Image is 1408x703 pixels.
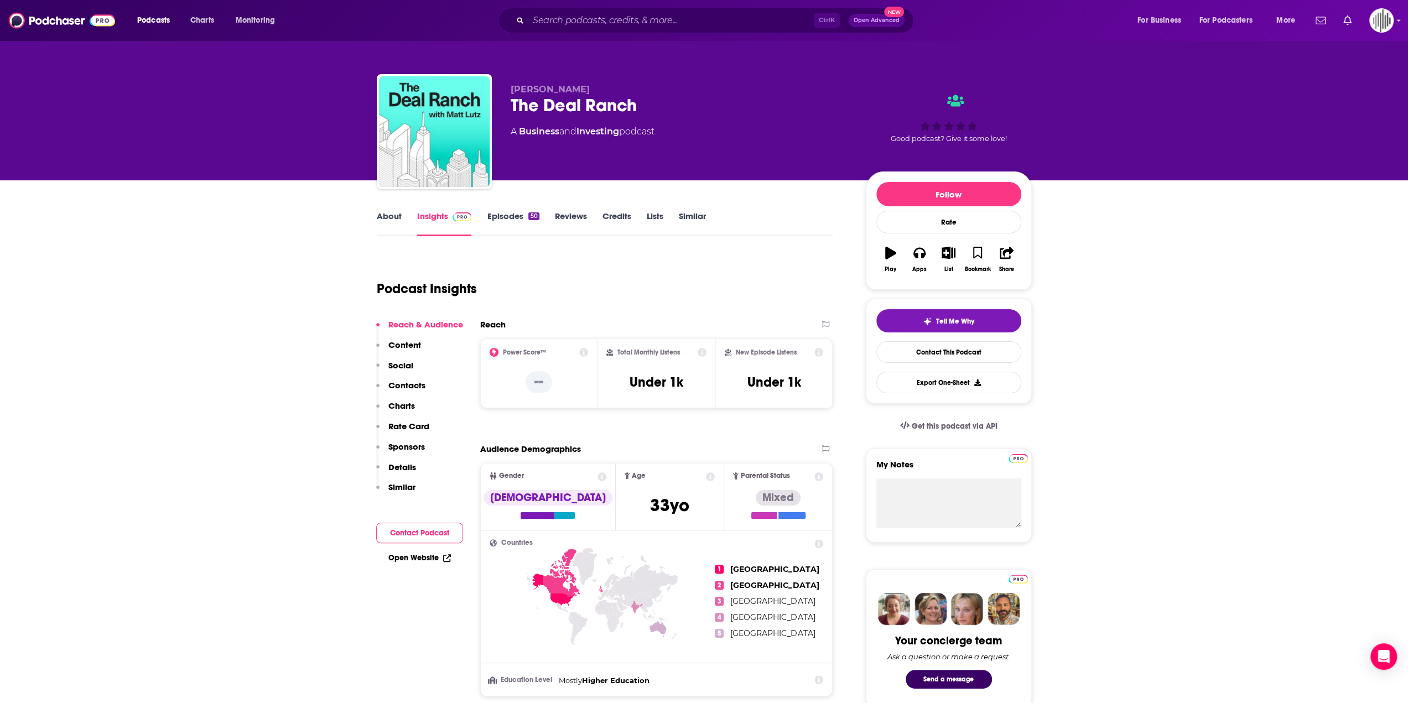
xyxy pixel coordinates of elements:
[891,413,1006,440] a: Get this podcast via API
[484,490,612,506] div: [DEMOGRAPHIC_DATA]
[876,372,1021,393] button: Export One-Sheet
[602,211,631,236] a: Credits
[632,472,646,480] span: Age
[741,472,790,480] span: Parental Status
[519,126,559,137] a: Business
[511,125,654,138] div: A podcast
[988,593,1020,625] img: Jon Profile
[453,212,472,221] img: Podchaser Pro
[236,13,275,28] span: Monitoring
[376,421,429,441] button: Rate Card
[499,472,524,480] span: Gender
[137,13,170,28] span: Podcasts
[1137,13,1181,28] span: For Business
[388,462,416,472] p: Details
[388,340,421,350] p: Content
[388,553,451,563] a: Open Website
[730,580,819,590] span: [GEOGRAPHIC_DATA]
[576,126,619,137] a: Investing
[1009,452,1028,463] a: Pro website
[730,628,815,638] span: [GEOGRAPHIC_DATA]
[747,374,801,390] h3: Under 1k
[715,565,724,574] span: 1
[866,84,1032,153] div: Good podcast? Give it some love!
[503,348,546,356] h2: Power Score™
[906,670,992,689] button: Send a message
[376,319,463,340] button: Reach & Audience
[555,211,587,236] a: Reviews
[736,348,797,356] h2: New Episode Listens
[730,596,815,606] span: [GEOGRAPHIC_DATA]
[9,10,115,31] a: Podchaser - Follow, Share and Rate Podcasts
[1192,12,1269,29] button: open menu
[511,84,590,95] span: [PERSON_NAME]
[934,239,963,279] button: List
[1199,13,1253,28] span: For Podcasters
[730,612,815,622] span: [GEOGRAPHIC_DATA]
[1369,8,1394,33] span: Logged in as gpg2
[388,400,415,411] p: Charts
[1276,13,1295,28] span: More
[876,211,1021,233] div: Rate
[526,371,552,393] p: --
[715,613,724,622] span: 4
[944,266,953,273] div: List
[715,581,724,590] span: 2
[936,317,974,326] span: Tell Me Why
[376,380,425,400] button: Contacts
[528,212,539,220] div: 50
[963,239,992,279] button: Bookmark
[388,441,425,452] p: Sponsors
[376,360,413,381] button: Social
[756,490,801,506] div: Mixed
[388,421,429,431] p: Rate Card
[377,280,477,297] h1: Podcast Insights
[388,319,463,330] p: Reach & Audience
[895,634,1002,648] div: Your concierge team
[1339,11,1356,30] a: Show notifications dropdown
[376,400,415,421] button: Charts
[1369,8,1394,33] img: User Profile
[878,593,910,625] img: Sydney Profile
[1009,575,1028,584] img: Podchaser Pro
[377,211,402,236] a: About
[376,462,416,482] button: Details
[912,266,927,273] div: Apps
[849,14,905,27] button: Open AdvancedNew
[1269,12,1309,29] button: open menu
[999,266,1014,273] div: Share
[183,12,221,29] a: Charts
[891,134,1007,143] span: Good podcast? Give it some love!
[582,676,650,685] span: Higher Education
[647,211,663,236] a: Lists
[887,652,1010,661] div: Ask a question or make a request.
[876,309,1021,332] button: tell me why sparkleTell Me Why
[228,12,289,29] button: open menu
[528,12,814,29] input: Search podcasts, credits, & more...
[388,482,415,492] p: Similar
[876,182,1021,206] button: Follow
[679,211,706,236] a: Similar
[923,317,932,326] img: tell me why sparkle
[376,441,425,462] button: Sponsors
[1130,12,1195,29] button: open menu
[1369,8,1394,33] button: Show profile menu
[730,564,819,574] span: [GEOGRAPHIC_DATA]
[1009,454,1028,463] img: Podchaser Pro
[915,593,947,625] img: Barbara Profile
[854,18,900,23] span: Open Advanced
[417,211,472,236] a: InsightsPodchaser Pro
[388,380,425,390] p: Contacts
[480,444,581,454] h2: Audience Demographics
[814,13,840,28] span: Ctrl K
[911,421,997,431] span: Get this podcast via API
[905,239,934,279] button: Apps
[964,266,990,273] div: Bookmark
[379,76,490,187] a: The Deal Ranch
[650,494,689,516] span: 33 yo
[559,676,582,685] span: Mostly
[1370,643,1397,670] div: Open Intercom Messenger
[559,126,576,137] span: and
[508,8,924,33] div: Search podcasts, credits, & more...
[876,341,1021,363] a: Contact This Podcast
